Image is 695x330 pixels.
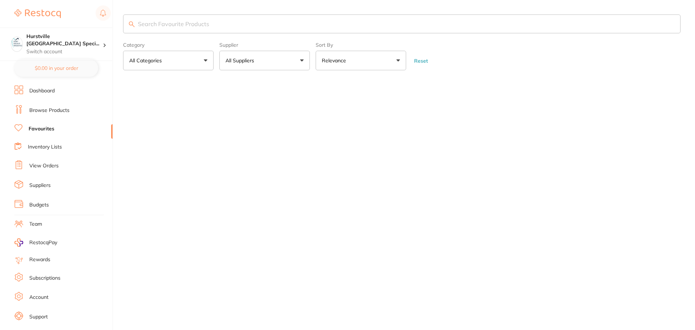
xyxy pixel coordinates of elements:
[29,162,59,170] a: View Orders
[219,42,310,48] label: Supplier
[29,294,49,301] a: Account
[29,87,55,95] a: Dashboard
[322,57,349,64] p: Relevance
[14,5,61,22] a: Restocq Logo
[226,57,257,64] p: All Suppliers
[14,238,57,247] a: RestocqPay
[14,59,98,77] button: $0.00 in your order
[29,313,48,321] a: Support
[29,107,69,114] a: Browse Products
[316,51,406,70] button: Relevance
[129,57,165,64] p: All Categories
[123,51,214,70] button: All Categories
[123,42,214,48] label: Category
[26,33,103,47] h4: Hurstville Sydney Specialist Periodontics
[29,125,54,133] a: Favourites
[316,42,406,48] label: Sort By
[29,182,51,189] a: Suppliers
[29,239,57,246] span: RestocqPay
[26,48,103,55] p: Switch account
[29,275,60,282] a: Subscriptions
[123,14,681,33] input: Search Favourite Products
[14,238,23,247] img: RestocqPay
[14,9,61,18] img: Restocq Logo
[29,256,50,263] a: Rewards
[11,37,22,48] img: Hurstville Sydney Specialist Periodontics
[412,58,430,64] button: Reset
[29,201,49,209] a: Budgets
[28,143,62,151] a: Inventory Lists
[219,51,310,70] button: All Suppliers
[29,221,42,228] a: Team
